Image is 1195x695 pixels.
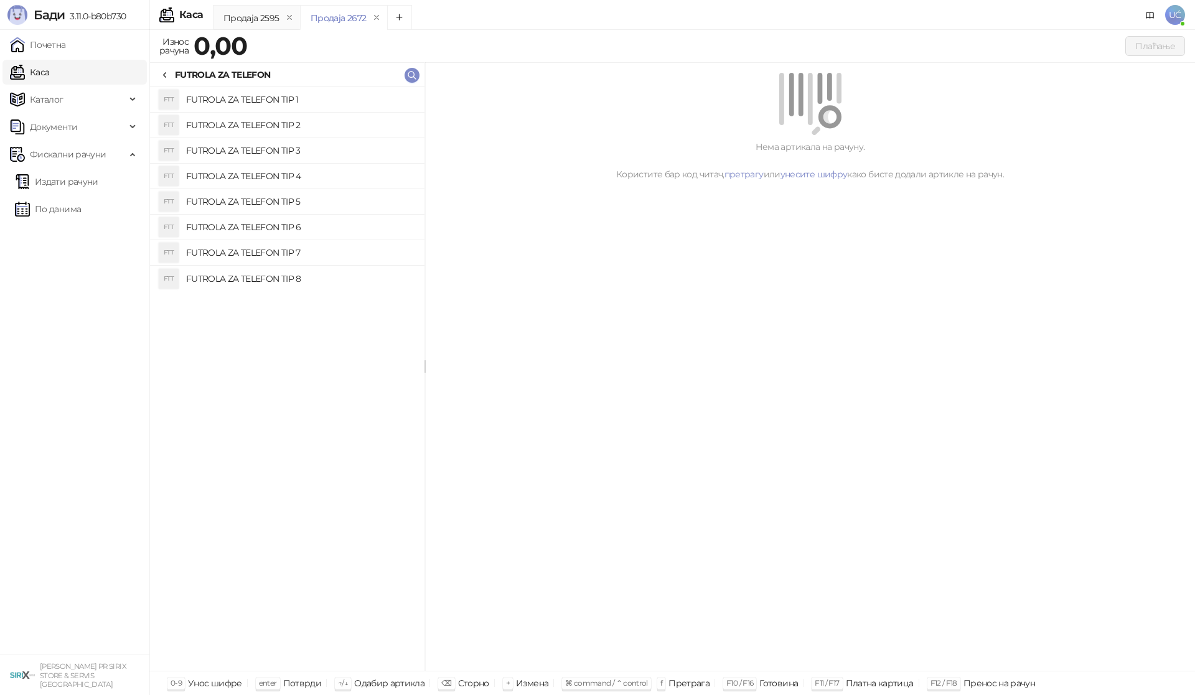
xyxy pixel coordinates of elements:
[186,166,415,186] h4: FUTROLA ZA TELEFON TIP 4
[30,114,77,139] span: Документи
[368,12,385,23] button: remove
[1165,5,1185,25] span: UĆ
[223,11,279,25] div: Продаја 2595
[338,678,348,688] span: ↑/↓
[354,675,424,691] div: Одабир артикла
[10,32,66,57] a: Почетна
[159,243,179,263] div: FTT
[759,675,798,691] div: Готовина
[30,142,106,167] span: Фискални рачуни
[159,115,179,135] div: FTT
[815,678,839,688] span: F11 / F17
[15,169,98,194] a: Издати рачуни
[458,675,489,691] div: Сторно
[668,675,710,691] div: Претрага
[963,675,1035,691] div: Пренос на рачун
[194,30,247,61] strong: 0,00
[283,675,322,691] div: Потврди
[846,675,914,691] div: Платна картица
[7,5,27,25] img: Logo
[157,34,191,58] div: Износ рачуна
[281,12,298,23] button: remove
[34,7,65,22] span: Бади
[40,662,126,689] small: [PERSON_NAME] PR SIRIX STORE & SERVIS [GEOGRAPHIC_DATA]
[171,678,182,688] span: 0-9
[780,169,848,180] a: унесите шифру
[186,217,415,237] h4: FUTROLA ZA TELEFON TIP 6
[441,678,451,688] span: ⌫
[440,140,1180,181] div: Нема артикала на рачуну. Користите бар код читач, или како бисте додали артикле на рачун.
[175,68,270,82] div: FUTROLA ZA TELEFON
[186,90,415,110] h4: FUTROLA ZA TELEFON TIP 1
[387,5,412,30] button: Add tab
[186,115,415,135] h4: FUTROLA ZA TELEFON TIP 2
[10,60,49,85] a: Каса
[724,169,764,180] a: претрагу
[159,217,179,237] div: FTT
[159,269,179,289] div: FTT
[1140,5,1160,25] a: Документација
[186,243,415,263] h4: FUTROLA ZA TELEFON TIP 7
[10,663,35,688] img: 64x64-companyLogo-cb9a1907-c9b0-4601-bb5e-5084e694c383.png
[186,141,415,161] h4: FUTROLA ZA TELEFON TIP 3
[65,11,126,22] span: 3.11.0-b80b730
[726,678,753,688] span: F10 / F16
[159,192,179,212] div: FTT
[159,141,179,161] div: FTT
[311,11,366,25] div: Продаја 2672
[150,87,424,671] div: grid
[30,87,63,112] span: Каталог
[15,197,81,222] a: По данима
[186,269,415,289] h4: FUTROLA ZA TELEFON TIP 8
[506,678,510,688] span: +
[186,192,415,212] h4: FUTROLA ZA TELEFON TIP 5
[516,675,548,691] div: Измена
[159,90,179,110] div: FTT
[565,678,648,688] span: ⌘ command / ⌃ control
[259,678,277,688] span: enter
[179,10,203,20] div: Каса
[188,675,242,691] div: Унос шифре
[930,678,957,688] span: F12 / F18
[159,166,179,186] div: FTT
[1125,36,1185,56] button: Плаћање
[660,678,662,688] span: f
